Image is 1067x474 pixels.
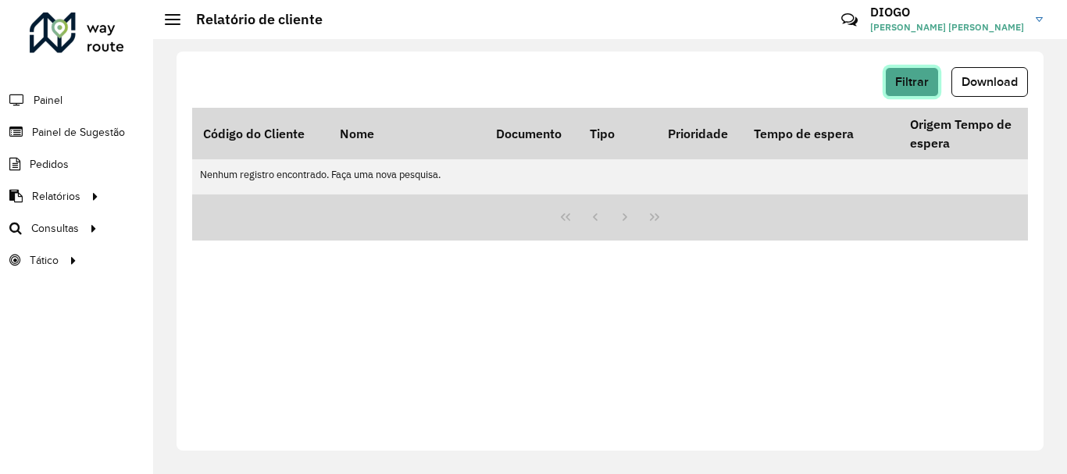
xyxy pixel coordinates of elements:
[870,20,1024,34] span: [PERSON_NAME] [PERSON_NAME]
[899,108,1055,159] th: Origem Tempo de espera
[951,67,1028,97] button: Download
[30,156,69,173] span: Pedidos
[870,5,1024,20] h3: DIOGO
[31,220,79,237] span: Consultas
[657,108,743,159] th: Prioridade
[329,108,485,159] th: Nome
[32,188,80,205] span: Relatórios
[485,108,579,159] th: Documento
[962,75,1018,88] span: Download
[192,108,329,159] th: Código do Cliente
[743,108,899,159] th: Tempo de espera
[885,67,939,97] button: Filtrar
[180,11,323,28] h2: Relatório de cliente
[30,252,59,269] span: Tático
[32,124,125,141] span: Painel de Sugestão
[579,108,657,159] th: Tipo
[833,3,866,37] a: Contato Rápido
[895,75,929,88] span: Filtrar
[34,92,62,109] span: Painel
